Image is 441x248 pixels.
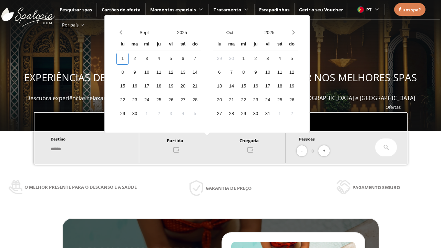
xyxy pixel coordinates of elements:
div: 17 [141,80,153,92]
div: ju [153,39,165,51]
div: 9 [249,66,261,79]
div: sá [274,39,286,51]
div: 2 [286,108,298,120]
span: É um spa? [399,7,421,13]
div: 26 [286,94,298,106]
div: 25 [274,94,286,106]
a: Gerir o seu Voucher [299,7,343,13]
span: O melhor presente para o descanso e a saúde [24,183,137,191]
a: Pesquisar spas [60,7,92,13]
div: do [189,39,201,51]
div: 5 [286,53,298,65]
span: Destino [51,136,65,142]
div: 29 [237,108,249,120]
div: Calendar wrapper [116,39,201,120]
div: mi [237,39,249,51]
div: 11 [274,66,286,79]
div: 2 [153,108,165,120]
div: 4 [177,108,189,120]
div: 20 [177,80,189,92]
div: 23 [249,94,261,106]
div: 30 [225,53,237,65]
div: 18 [153,80,165,92]
a: Escapadinhas [259,7,289,13]
div: Calendar days [116,53,201,120]
button: + [318,145,330,157]
div: 7 [189,53,201,65]
span: 0 [311,147,314,155]
div: 1 [274,108,286,120]
span: Descubra experiências relaxantes, desfrute e ofereça momentos de bem-estar em mais de 400 spas em... [26,94,415,102]
div: 3 [165,108,177,120]
img: ImgLogoSpalopia.BvClDcEz.svg [1,1,55,27]
div: 19 [286,80,298,92]
button: Open years overlay [163,27,201,39]
div: 5 [165,53,177,65]
div: 15 [116,80,129,92]
div: 18 [274,80,286,92]
div: 30 [129,108,141,120]
span: Pagamento seguro [352,184,400,191]
span: EXPERIÊNCIAS DE BEM-ESTAR PARA OFERECER E APROVEITAR NOS MELHORES SPAS [24,71,417,84]
div: 7 [225,66,237,79]
button: Open months overlay [210,27,249,39]
div: 19 [165,80,177,92]
div: 17 [261,80,274,92]
div: 4 [274,53,286,65]
span: Garantia de preço [206,184,252,192]
div: 28 [189,94,201,106]
div: 9 [129,66,141,79]
div: 16 [249,80,261,92]
a: É um spa? [399,6,421,13]
div: 3 [141,53,153,65]
div: 3 [261,53,274,65]
div: 8 [237,66,249,79]
div: 2 [249,53,261,65]
div: 5 [189,108,201,120]
div: sá [177,39,189,51]
div: 1 [237,53,249,65]
a: Cartões de oferta [102,7,141,13]
div: 2 [129,53,141,65]
div: 12 [165,66,177,79]
div: mi [141,39,153,51]
div: ma [129,39,141,51]
div: 29 [213,53,225,65]
div: 25 [153,94,165,106]
div: 14 [225,80,237,92]
div: lu [213,39,225,51]
a: Ofertas [386,104,401,110]
div: 24 [261,94,274,106]
div: 15 [237,80,249,92]
div: 6 [213,66,225,79]
div: 1 [116,53,129,65]
div: 10 [261,66,274,79]
span: Por país [62,22,79,28]
div: 11 [153,66,165,79]
button: Next month [289,27,298,39]
div: 31 [261,108,274,120]
div: 24 [141,94,153,106]
div: 14 [189,66,201,79]
button: - [297,145,307,157]
div: ma [225,39,237,51]
div: Calendar wrapper [213,39,298,120]
div: 1 [141,108,153,120]
div: 22 [237,94,249,106]
div: 23 [129,94,141,106]
button: Open years overlay [249,27,289,39]
button: Open months overlay [125,27,163,39]
div: 27 [177,94,189,106]
div: vi [165,39,177,51]
div: Calendar days [213,53,298,120]
div: 30 [249,108,261,120]
div: 6 [177,53,189,65]
div: 21 [189,80,201,92]
div: do [286,39,298,51]
div: 21 [225,94,237,106]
